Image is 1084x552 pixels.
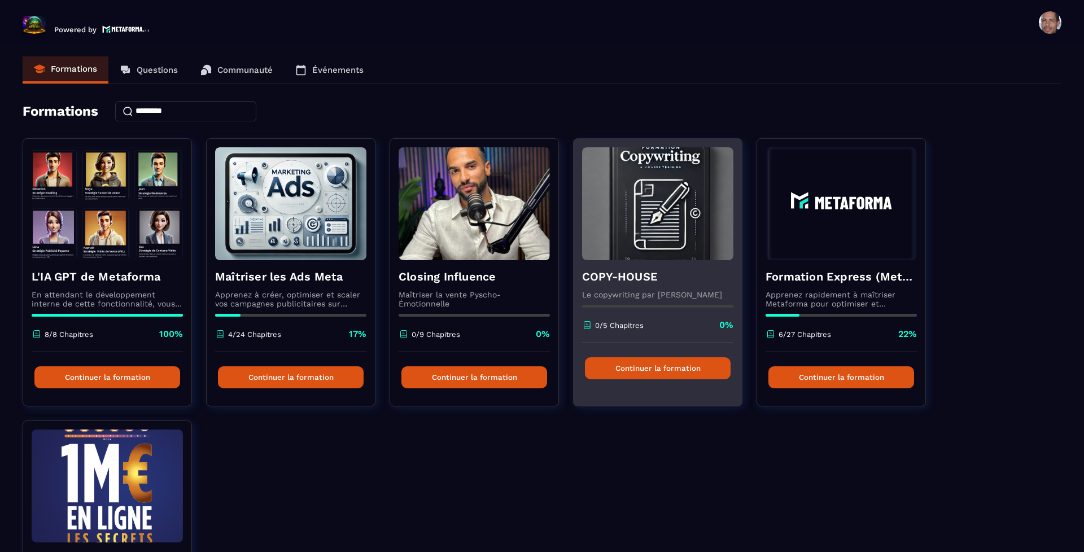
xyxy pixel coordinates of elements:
p: 8/8 Chapitres [45,330,93,339]
img: formation-background [32,430,183,542]
a: Événements [284,56,375,84]
button: Continuer la formation [218,366,364,388]
p: Le copywriting par [PERSON_NAME] [582,290,733,299]
a: Communauté [189,56,284,84]
p: 0/5 Chapitres [595,321,644,330]
p: Questions [137,65,178,75]
a: formation-backgroundMaîtriser les Ads MetaApprenez à créer, optimiser et scaler vos campagnes pub... [206,138,390,420]
p: 22% [898,328,917,340]
button: Continuer la formation [768,366,914,388]
p: 0% [719,319,733,331]
p: Événements [312,65,364,75]
p: 4/24 Chapitres [228,330,281,339]
p: En attendant le développement interne de cette fonctionnalité, vous pouvez déjà l’utiliser avec C... [32,290,183,308]
p: 17% [349,328,366,340]
a: formation-backgroundFormation Express (Metaforma)Apprenez rapidement à maîtriser Metaforma pour o... [757,138,940,420]
p: Formations [51,64,97,74]
h4: COPY-HOUSE [582,269,733,284]
img: formation-background [32,147,183,260]
p: 6/27 Chapitres [779,330,831,339]
img: formation-background [399,147,550,260]
img: formation-background [766,147,917,260]
p: Apprenez rapidement à maîtriser Metaforma pour optimiser et automatiser votre business. 🚀 [766,290,917,308]
p: Communauté [217,65,273,75]
a: formation-backgroundCOPY-HOUSELe copywriting par [PERSON_NAME]0/5 Chapitres0%Continuer la formation [573,138,757,420]
h4: Formations [23,103,98,119]
p: 0/9 Chapitres [412,330,460,339]
img: logo-branding [23,16,46,34]
p: Maîtriser la vente Pyscho-Émotionnelle [399,290,550,308]
h4: Closing Influence [399,269,550,284]
button: Continuer la formation [401,366,547,388]
p: Powered by [54,25,97,34]
a: Formations [23,56,108,84]
a: formation-backgroundClosing InfluenceMaîtriser la vente Pyscho-Émotionnelle0/9 Chapitres0%Continu... [390,138,573,420]
button: Continuer la formation [585,357,731,379]
button: Continuer la formation [34,366,180,388]
a: Questions [108,56,189,84]
img: logo [102,24,150,34]
img: formation-background [215,147,366,260]
h4: L'IA GPT de Metaforma [32,269,183,284]
h4: Formation Express (Metaforma) [766,269,917,284]
a: formation-backgroundL'IA GPT de MetaformaEn attendant le développement interne de cette fonctionn... [23,138,206,420]
img: formation-background [582,147,733,260]
p: 100% [159,328,183,340]
p: 0% [536,328,550,340]
p: Apprenez à créer, optimiser et scaler vos campagnes publicitaires sur Facebook et Instagram. [215,290,366,308]
h4: Maîtriser les Ads Meta [215,269,366,284]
